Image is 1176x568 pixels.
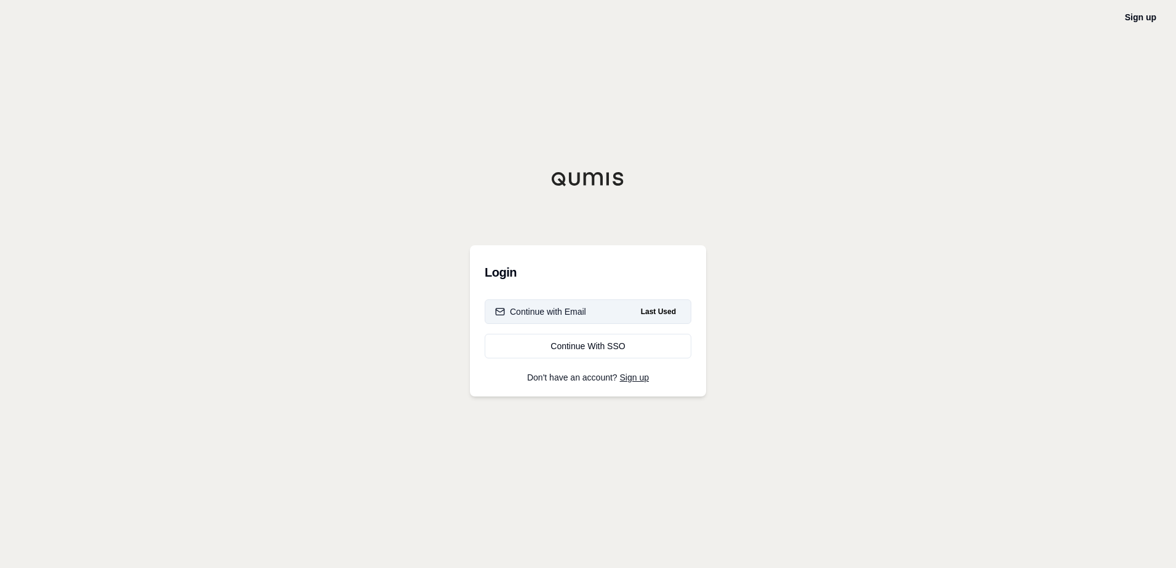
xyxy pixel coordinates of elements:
[1125,12,1156,22] a: Sign up
[620,373,649,382] a: Sign up
[485,334,691,358] a: Continue With SSO
[495,340,681,352] div: Continue With SSO
[495,306,586,318] div: Continue with Email
[551,172,625,186] img: Qumis
[485,260,691,285] h3: Login
[485,373,691,382] p: Don't have an account?
[485,299,691,324] button: Continue with EmailLast Used
[636,304,681,319] span: Last Used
